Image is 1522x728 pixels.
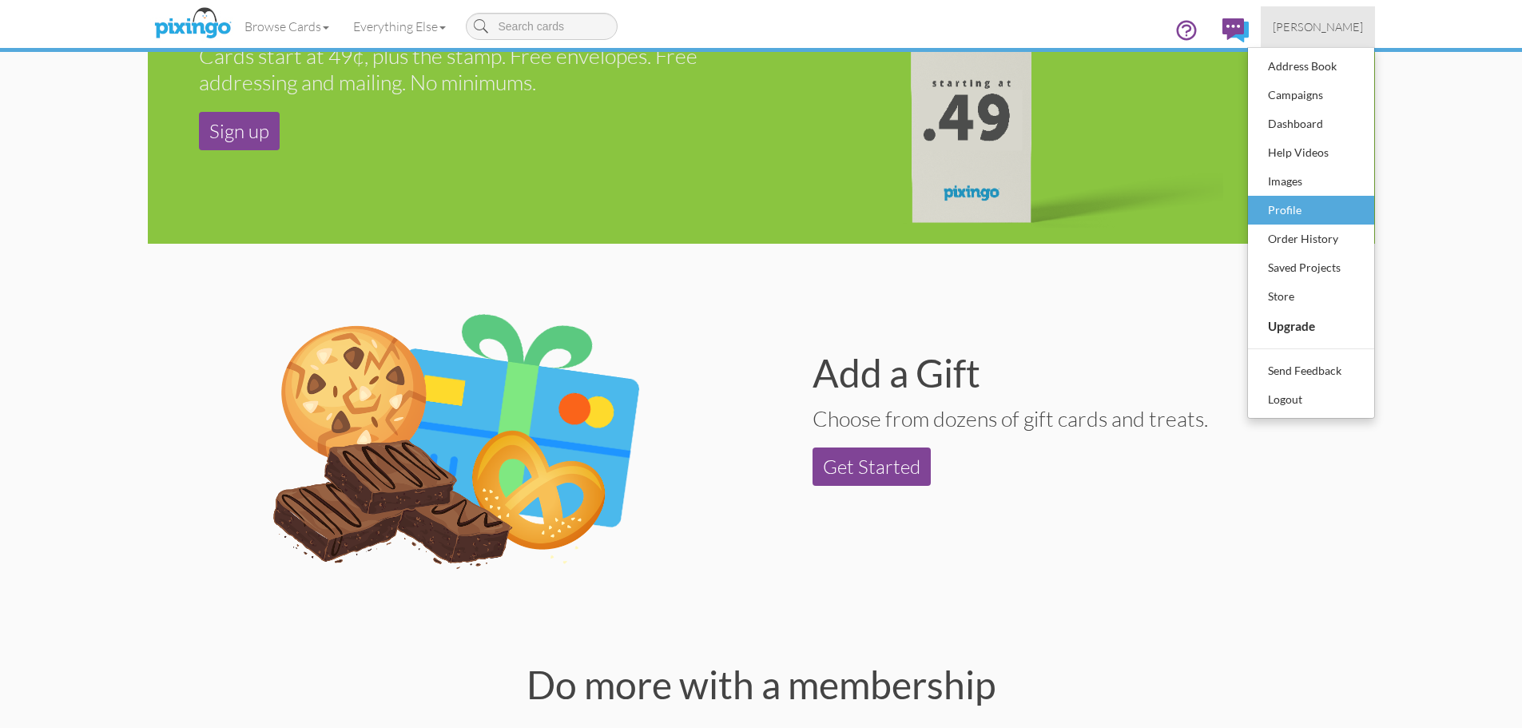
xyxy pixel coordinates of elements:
[813,405,1362,432] div: Choose from dozens of gift cards and treats.
[1264,359,1358,383] div: Send Feedback
[813,448,931,486] a: Get Started
[1264,83,1358,107] div: Campaigns
[1264,227,1358,251] div: Order History
[1264,54,1358,78] div: Address Book
[1248,253,1374,282] a: Saved Projects
[150,4,235,44] img: pixingo logo
[1248,138,1374,167] a: Help Videos
[1248,282,1374,311] a: Store
[1264,313,1358,339] div: Upgrade
[1248,311,1374,341] a: Upgrade
[1248,167,1374,196] a: Images
[1264,198,1358,222] div: Profile
[1248,109,1374,138] a: Dashboard
[1248,356,1374,385] a: Send Feedback
[199,42,749,96] div: Cards start at 49¢, plus the stamp. Free envelopes. Free addressing and mailing. No minimums.
[466,13,618,40] input: Search cards
[1248,225,1374,253] a: Order History
[263,303,647,607] img: megabytes.png
[1248,81,1374,109] a: Campaigns
[1264,112,1358,136] div: Dashboard
[1248,52,1374,81] a: Address Book
[199,112,280,150] a: Sign up
[1222,18,1249,42] img: comments.svg
[1264,284,1358,308] div: Store
[1264,256,1358,280] div: Saved Projects
[1248,385,1374,414] a: Logout
[1261,6,1375,47] a: [PERSON_NAME]
[232,6,341,46] a: Browse Cards
[1264,169,1358,193] div: Images
[1273,20,1363,34] span: [PERSON_NAME]
[813,354,1362,392] div: Add a Gift
[1264,388,1358,412] div: Logout
[1264,141,1358,165] div: Help Videos
[1248,196,1374,225] a: Profile
[341,6,458,46] a: Everything Else
[160,666,1363,704] div: Do more with a membership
